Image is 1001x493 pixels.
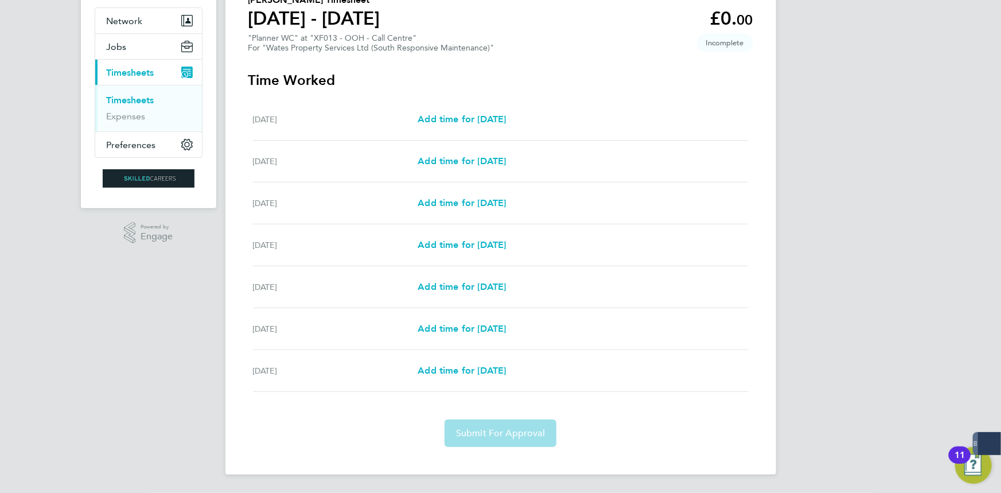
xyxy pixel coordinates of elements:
span: Add time for [DATE] [418,197,506,208]
button: Open Resource Center, 11 new notifications [955,447,992,484]
button: Timesheets [95,60,202,85]
span: Engage [141,232,173,242]
span: Timesheets [107,67,154,78]
div: [DATE] [253,196,418,210]
div: "Planner WC" at "XF013 - OOH - Call Centre" [248,33,494,53]
h1: [DATE] - [DATE] [248,7,380,30]
a: Add time for [DATE] [418,238,506,252]
span: Add time for [DATE] [418,365,506,376]
h3: Time Worked [248,71,753,90]
button: Preferences [95,132,202,157]
span: Preferences [107,139,156,150]
a: Go to home page [95,169,202,188]
span: Add time for [DATE] [418,281,506,292]
button: Network [95,8,202,33]
span: Add time for [DATE] [418,156,506,166]
span: Add time for [DATE] [418,323,506,334]
button: Jobs [95,34,202,59]
span: 00 [737,11,753,28]
span: This timesheet is Incomplete. [697,33,753,52]
img: skilledcareers-logo-retina.png [103,169,194,188]
div: [DATE] [253,322,418,336]
span: Add time for [DATE] [418,239,506,250]
a: Add time for [DATE] [418,112,506,126]
span: Add time for [DATE] [418,114,506,125]
a: Powered byEngage [124,222,173,244]
div: [DATE] [253,364,418,378]
div: For "Wates Property Services Ltd (South Responsive Maintenance)" [248,43,494,53]
div: Timesheets [95,85,202,131]
a: Add time for [DATE] [418,322,506,336]
a: Expenses [107,111,146,122]
div: [DATE] [253,238,418,252]
div: [DATE] [253,112,418,126]
a: Add time for [DATE] [418,364,506,378]
a: Add time for [DATE] [418,154,506,168]
div: 11 [955,455,965,470]
a: Add time for [DATE] [418,196,506,210]
a: Add time for [DATE] [418,280,506,294]
span: Powered by [141,222,173,232]
span: Jobs [107,41,127,52]
div: [DATE] [253,154,418,168]
a: Timesheets [107,95,154,106]
app-decimal: £0. [710,7,753,29]
div: [DATE] [253,280,418,294]
span: Network [107,15,143,26]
